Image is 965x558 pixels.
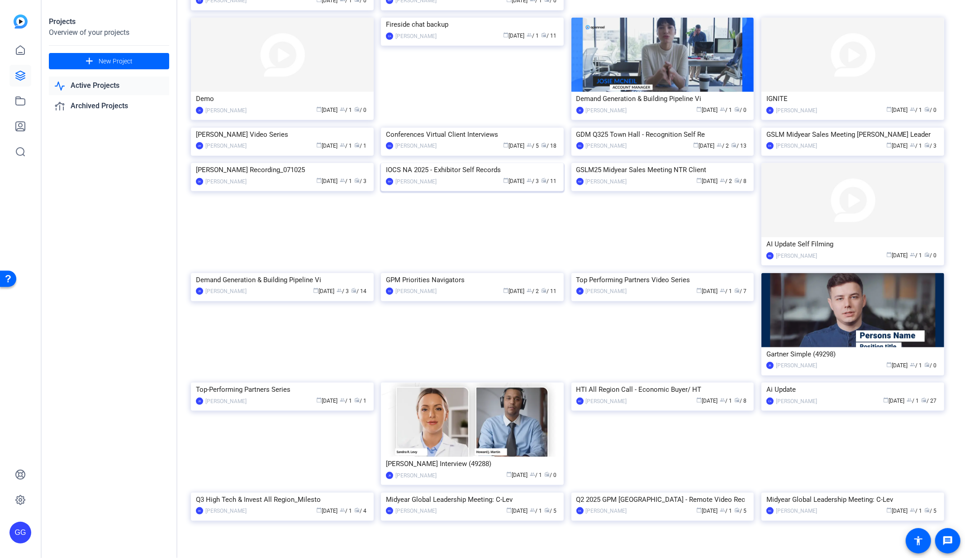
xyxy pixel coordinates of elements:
[196,128,369,141] div: [PERSON_NAME] Video Series
[720,178,732,184] span: / 2
[925,142,930,148] span: radio
[776,251,817,260] div: [PERSON_NAME]
[196,92,369,106] div: Demo
[196,178,203,185] div: DK
[544,471,550,477] span: radio
[354,178,366,184] span: / 3
[386,507,393,515] div: MC
[907,397,913,403] span: group
[340,398,352,404] span: / 1
[766,347,939,361] div: Gartner Simple (49298)
[530,471,535,477] span: group
[696,508,718,514] span: [DATE]
[340,106,345,112] span: group
[316,143,338,149] span: [DATE]
[527,32,532,38] span: group
[731,143,746,149] span: / 13
[541,143,556,149] span: / 18
[503,33,524,39] span: [DATE]
[527,178,539,184] span: / 3
[576,92,749,106] div: Demand Generation & Building Pipeline Vi
[386,472,393,479] div: JB
[907,398,919,404] span: / 1
[541,33,556,39] span: / 11
[506,508,528,514] span: [DATE]
[910,362,916,367] span: group
[693,143,714,149] span: [DATE]
[386,493,559,506] div: Midyear Global Leadership Meeting: C-Lev
[925,362,937,369] span: / 0
[196,288,203,295] div: JB
[99,57,133,66] span: New Project
[541,178,547,183] span: radio
[205,106,247,115] div: [PERSON_NAME]
[720,288,725,293] span: group
[196,383,369,396] div: Top-Performing Partners Series
[696,107,718,113] span: [DATE]
[720,398,732,404] span: / 1
[576,383,749,396] div: HTI All Region Call - Economic Buyer/ HT
[922,397,927,403] span: radio
[776,397,817,406] div: [PERSON_NAME]
[316,178,338,184] span: [DATE]
[696,507,702,513] span: calendar_today
[340,142,345,148] span: group
[766,92,939,106] div: IGNITE
[351,288,357,293] span: radio
[576,178,584,185] div: AM
[337,288,342,293] span: group
[205,397,247,406] div: [PERSON_NAME]
[503,178,524,184] span: [DATE]
[910,106,916,112] span: group
[354,507,360,513] span: radio
[340,397,345,403] span: group
[576,273,749,287] div: Top Performing Partners Video Series
[696,397,702,403] span: calendar_today
[340,178,345,183] span: group
[503,288,509,293] span: calendar_today
[316,398,338,404] span: [DATE]
[386,273,559,287] div: GPM Priorities Navigators
[354,142,360,148] span: radio
[576,493,749,506] div: Q2 2025 GPM [GEOGRAPHIC_DATA] - Remote Video Rec
[527,143,539,149] span: / 5
[884,398,905,404] span: [DATE]
[527,288,539,294] span: / 2
[527,142,532,148] span: group
[205,506,247,515] div: [PERSON_NAME]
[925,252,937,259] span: / 0
[503,143,524,149] span: [DATE]
[696,398,718,404] span: [DATE]
[340,508,352,514] span: / 1
[506,471,512,477] span: calendar_today
[313,288,334,294] span: [DATE]
[720,507,725,513] span: group
[503,32,509,38] span: calendar_today
[887,143,908,149] span: [DATE]
[541,178,556,184] span: / 11
[910,252,922,259] span: / 1
[910,107,922,113] span: / 1
[910,362,922,369] span: / 1
[884,397,889,403] span: calendar_today
[14,14,28,29] img: blue-gradient.svg
[316,507,322,513] span: calendar_today
[544,508,556,514] span: / 5
[354,178,360,183] span: radio
[49,97,169,115] a: Archived Projects
[910,507,916,513] span: group
[395,32,437,41] div: [PERSON_NAME]
[196,163,369,177] div: [PERSON_NAME] Recording_071025
[576,107,584,114] div: JB
[887,362,908,369] span: [DATE]
[530,507,535,513] span: group
[910,508,922,514] span: / 1
[576,163,749,177] div: GSLM25 Midyear Sales Meeting NTR Client
[766,107,774,114] div: JB
[586,106,627,115] div: [PERSON_NAME]
[196,273,369,287] div: Demand Generation & Building Pipeline Vi
[720,508,732,514] span: / 1
[386,33,393,40] div: CA
[205,141,247,150] div: [PERSON_NAME]
[386,128,559,141] div: Conferences Virtual Client Interviews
